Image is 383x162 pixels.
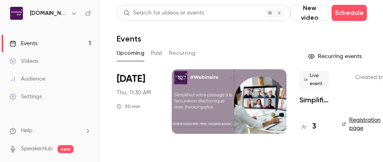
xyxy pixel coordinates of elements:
button: Past [151,47,163,60]
span: [DATE] [117,73,145,85]
a: SpeakerHub [21,145,53,153]
div: Videos [10,57,38,65]
span: Help [21,127,33,135]
button: Recurring [169,47,196,60]
button: Recurring events [305,50,367,63]
div: 30 min [117,103,140,110]
div: Search for videos or events [124,9,204,17]
div: Oct 16 Thu, 11:30 AM (Europe/Paris) [117,69,159,134]
a: 3 [299,121,316,132]
button: New video [290,5,328,21]
span: Live event [299,71,329,89]
span: Thu, 11:30 AM [117,89,151,97]
div: Events [10,39,37,48]
h6: [DOMAIN_NAME] [30,9,68,17]
span: new [58,145,74,153]
button: Upcoming [117,47,144,60]
img: Invoicing.plus [10,7,23,20]
div: Settings [10,93,42,101]
button: Schedule [332,5,367,21]
h4: 3 [312,121,316,132]
div: Audience [10,75,45,83]
h1: Events [117,34,141,44]
a: Simplifiez votre passage à la facturation électronique avec [DOMAIN_NAME] [299,95,329,105]
a: Registration page [342,116,382,132]
li: help-dropdown-opener [10,127,91,135]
